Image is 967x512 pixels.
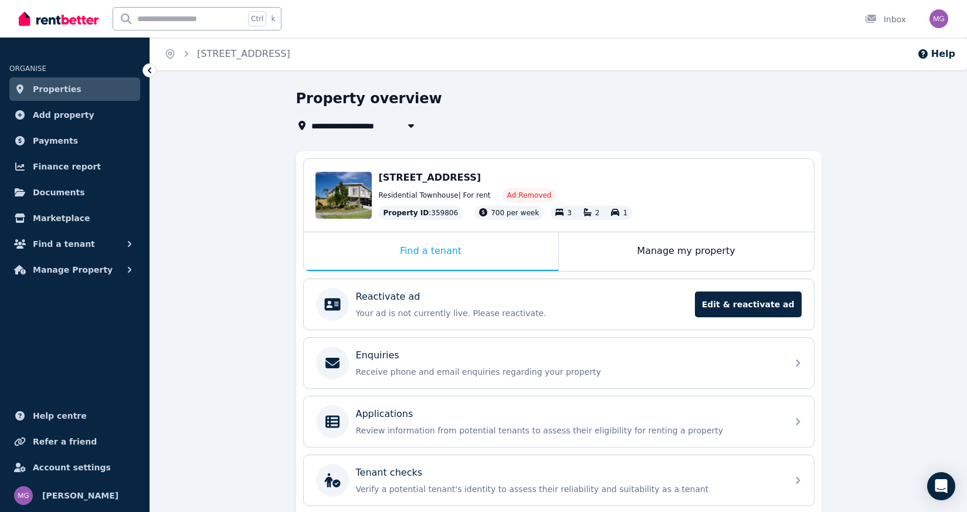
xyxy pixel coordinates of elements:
[9,206,140,230] a: Marketplace
[33,185,85,199] span: Documents
[929,9,948,28] img: Mark Grolimund
[356,290,420,304] p: Reactivate ad
[33,435,97,449] span: Refer a friend
[33,160,101,174] span: Finance report
[248,11,266,26] span: Ctrl
[356,425,781,436] p: Review information from potential tenants to assess their eligibility for renting a property
[33,263,113,277] span: Manage Property
[33,134,78,148] span: Payments
[384,208,429,218] span: Property ID
[33,237,95,251] span: Find a tenant
[150,38,304,70] nav: Breadcrumb
[9,404,140,428] a: Help centre
[304,396,814,447] a: ApplicationsReview information from potential tenants to assess their eligibility for renting a p...
[9,181,140,204] a: Documents
[9,65,46,73] span: ORGANISE
[304,279,814,330] a: Reactivate adYour ad is not currently live. Please reactivate.Edit & reactivate ad
[9,155,140,178] a: Finance report
[304,232,558,271] div: Find a tenant
[356,483,781,495] p: Verify a potential tenant's identity to assess their reliability and suitability as a tenant
[19,10,99,28] img: RentBetter
[33,211,90,225] span: Marketplace
[356,366,781,378] p: Receive phone and email enquiries regarding your property
[9,232,140,256] button: Find a tenant
[927,472,955,500] div: Open Intercom Messenger
[595,209,600,217] span: 2
[559,232,814,271] div: Manage my property
[304,338,814,388] a: EnquiriesReceive phone and email enquiries regarding your property
[379,206,463,220] div: : 359806
[197,48,290,59] a: [STREET_ADDRESS]
[9,77,140,101] a: Properties
[917,47,955,61] button: Help
[695,291,802,317] span: Edit & reactivate ad
[623,209,627,217] span: 1
[304,455,814,506] a: Tenant checksVerify a potential tenant's identity to assess their reliability and suitability as ...
[379,191,491,200] span: Residential Townhouse | For rent
[9,456,140,479] a: Account settings
[356,307,688,319] p: Your ad is not currently live. Please reactivate.
[356,348,399,362] p: Enquiries
[9,430,140,453] a: Refer a friend
[491,209,539,217] span: 700 per week
[9,129,140,152] a: Payments
[42,489,118,503] span: [PERSON_NAME]
[33,409,87,423] span: Help centre
[33,82,82,96] span: Properties
[865,13,906,25] div: Inbox
[356,466,423,480] p: Tenant checks
[356,407,413,421] p: Applications
[33,460,111,474] span: Account settings
[379,172,481,183] span: [STREET_ADDRESS]
[14,486,33,505] img: Mark Grolimund
[271,14,275,23] span: k
[567,209,572,217] span: 3
[9,103,140,127] a: Add property
[9,258,140,282] button: Manage Property
[33,108,94,122] span: Add property
[507,191,551,200] span: Ad: Removed
[296,89,442,108] h1: Property overview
